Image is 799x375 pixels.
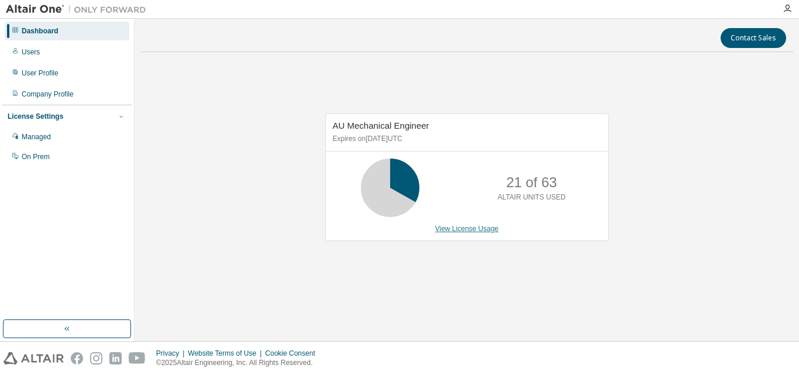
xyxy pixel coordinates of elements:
[506,173,557,192] p: 21 of 63
[721,28,786,48] button: Contact Sales
[22,68,58,78] div: User Profile
[333,134,598,144] p: Expires on [DATE] UTC
[129,352,146,364] img: youtube.svg
[22,90,74,99] div: Company Profile
[90,352,102,364] img: instagram.svg
[188,349,265,358] div: Website Terms of Use
[6,4,152,15] img: Altair One
[22,152,50,161] div: On Prem
[22,26,58,36] div: Dashboard
[22,132,51,142] div: Managed
[4,352,64,364] img: altair_logo.svg
[71,352,83,364] img: facebook.svg
[498,192,566,202] p: ALTAIR UNITS USED
[8,112,63,121] div: License Settings
[435,225,499,233] a: View License Usage
[156,358,322,368] p: © 2025 Altair Engineering, Inc. All Rights Reserved.
[265,349,322,358] div: Cookie Consent
[109,352,122,364] img: linkedin.svg
[156,349,188,358] div: Privacy
[333,121,429,130] span: AU Mechanical Engineer
[22,47,40,57] div: Users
